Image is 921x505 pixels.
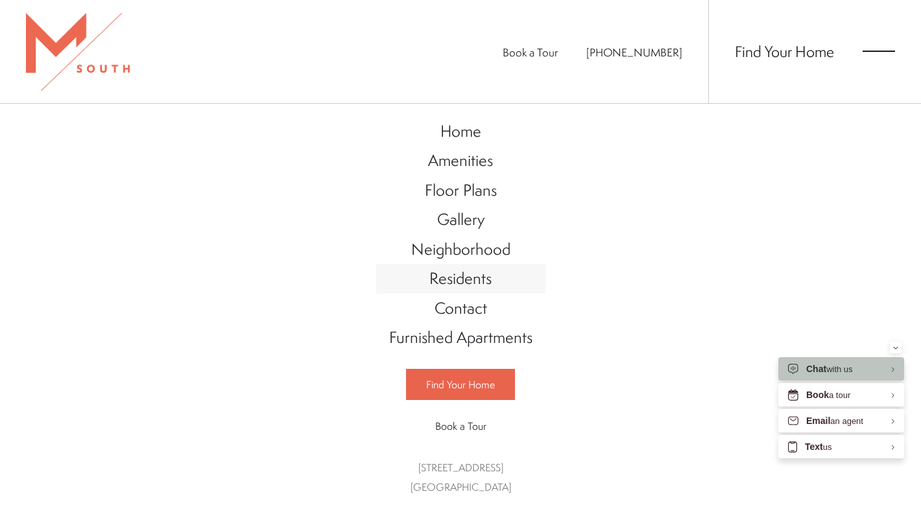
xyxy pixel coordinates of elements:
[376,205,545,235] a: Go to Gallery
[376,117,545,147] a: Go to Home
[411,238,510,260] span: Neighborhood
[426,377,495,392] span: Find Your Home
[411,460,511,494] a: Get Directions to 5110 South Manhattan Avenue Tampa, FL 33611
[863,45,895,57] button: Open Menu
[376,323,545,353] a: Go to Furnished Apartments (opens in a new tab)
[376,176,545,206] a: Go to Floor Plans
[376,294,545,323] a: Go to Contact
[440,120,481,142] span: Home
[376,146,545,176] a: Go to Amenities
[376,235,545,264] a: Go to Neighborhood
[26,13,130,91] img: MSouth
[406,369,515,401] a: Find Your Home
[437,208,484,230] span: Gallery
[735,41,834,62] a: Find Your Home
[429,267,492,289] span: Residents
[376,264,545,294] a: Go to Residents
[435,297,487,319] span: Contact
[406,411,515,441] a: Book a Tour
[586,45,682,60] span: [PHONE_NUMBER]
[586,45,682,60] a: Call Us at 813-570-8014
[425,179,497,201] span: Floor Plans
[389,326,532,348] span: Furnished Apartments
[428,149,493,171] span: Amenities
[503,45,558,60] a: Book a Tour
[435,419,486,434] span: Book a Tour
